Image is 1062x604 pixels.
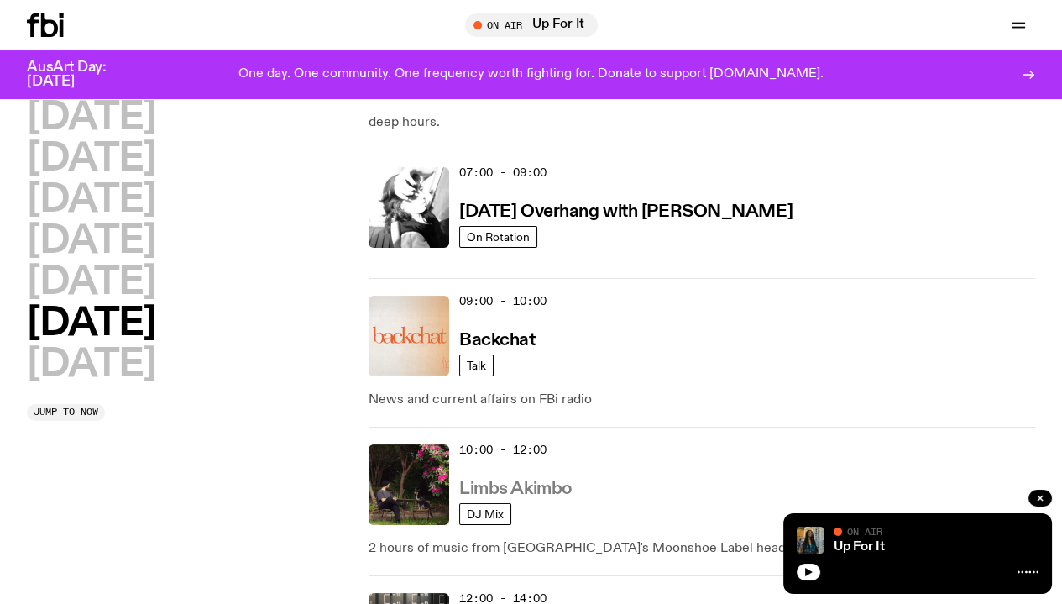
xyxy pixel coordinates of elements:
p: One day. One community. One frequency worth fighting for. Donate to support [DOMAIN_NAME]. [238,67,824,82]
p: deep hours. [369,113,1035,133]
a: Up For It [834,540,885,554]
span: On Air [847,526,882,537]
span: DJ Mix [467,507,504,520]
a: Talk [459,355,494,376]
button: [DATE] [27,264,155,302]
span: 09:00 - 10:00 [459,293,547,309]
a: On Rotation [459,226,537,248]
button: [DATE] [27,223,155,260]
a: Limbs Akimbo [459,477,573,498]
p: 2 hours of music from [GEOGRAPHIC_DATA]'s Moonshoe Label head, [PERSON_NAME] AKA Cousin [369,538,1035,559]
button: On AirUp For It [465,13,598,37]
button: [DATE] [27,305,155,343]
button: Jump to now [27,404,105,421]
img: An overexposed, black and white profile of Kate, shot from the side. She is covering her forehead... [369,167,449,248]
h3: Backchat [459,332,535,349]
button: [DATE] [27,181,155,219]
span: On Rotation [467,230,530,243]
img: Jackson sits at an outdoor table, legs crossed and gazing at a black and brown dog also sitting a... [369,444,449,525]
h3: AusArt Day: [DATE] [27,60,134,89]
button: [DATE] [27,346,155,384]
h3: Limbs Akimbo [459,481,573,498]
button: [DATE] [27,140,155,178]
img: Ify - a Brown Skin girl with black braided twists, looking up to the side with her tongue stickin... [797,527,824,554]
span: 10:00 - 12:00 [459,442,547,458]
span: 07:00 - 09:00 [459,165,547,181]
button: [DATE] [27,99,155,137]
a: DJ Mix [459,503,511,525]
h3: [DATE] Overhang with [PERSON_NAME] [459,203,793,221]
span: Jump to now [34,407,98,417]
a: Backchat [459,328,535,349]
span: Talk [467,359,486,371]
a: [DATE] Overhang with [PERSON_NAME] [459,200,793,221]
p: News and current affairs on FBi radio [369,390,1035,410]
